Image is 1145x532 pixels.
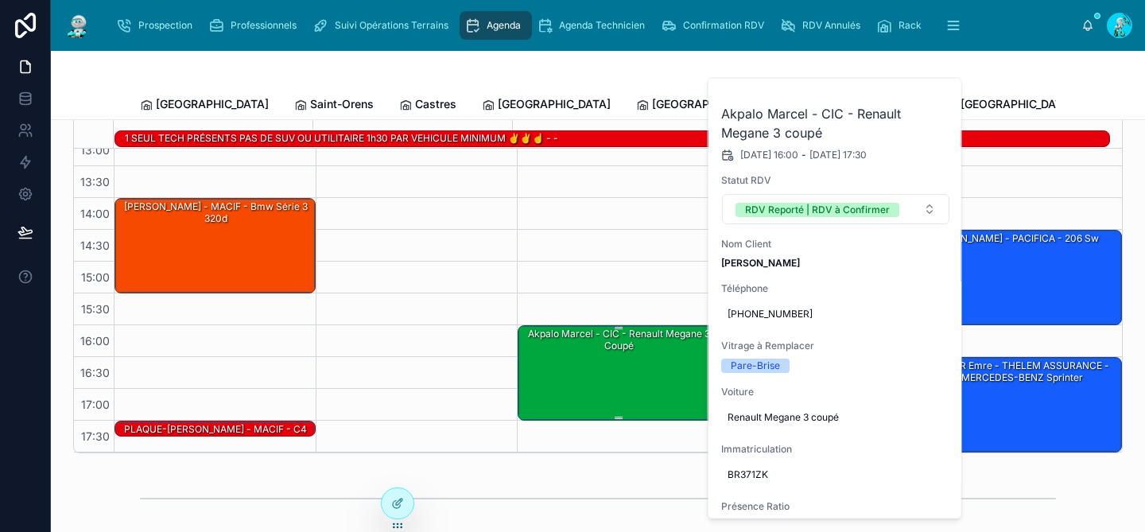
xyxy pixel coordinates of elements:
[721,174,950,187] span: Statut RDV
[77,270,114,284] span: 15:00
[399,90,456,122] a: Castres
[118,200,314,226] div: [PERSON_NAME] - MACIF - Bmw série 3 320d
[636,90,765,122] a: [GEOGRAPHIC_DATA]
[728,308,944,320] span: [PHONE_NUMBER]
[802,19,860,32] span: RDV Annulés
[308,11,460,40] a: Suivi Opérations Terrains
[76,175,114,188] span: 13:30
[482,90,611,122] a: [GEOGRAPHIC_DATA]
[899,19,922,32] span: Rack
[204,11,308,40] a: Professionnels
[652,96,765,112] span: [GEOGRAPHIC_DATA]
[105,8,1081,43] div: scrollable content
[521,327,717,353] div: Akpalo Marcel - CIC - Renault Megane 3 coupé
[922,358,1121,452] div: DEMIR Emre - THELEM ASSURANCE - MERCEDES-BENZ Sprinter
[310,96,374,112] span: Saint-Orens
[77,302,114,316] span: 15:30
[335,19,448,32] span: Suivi Opérations Terrains
[498,96,611,112] span: [GEOGRAPHIC_DATA]
[728,411,944,424] span: Renault Megane 3 coupé
[111,11,204,40] a: Prospection
[115,421,315,437] div: PLAQUE-[PERSON_NAME] - MACIF - C4 Picasso
[123,131,560,146] div: 1 SEUL TECH PRÉSENTS PAS DE SUV OU UTILITAIRE 1h30 PAR VEHICULE MINIMUM ✌️✌️☝️ - -
[945,90,1073,122] a: [GEOGRAPHIC_DATA]
[231,19,297,32] span: Professionnels
[656,11,775,40] a: Confirmation RDV
[76,207,114,220] span: 14:00
[415,96,456,112] span: Castres
[76,143,114,157] span: 13:00
[809,149,867,161] span: [DATE] 17:30
[115,199,315,293] div: [PERSON_NAME] - MACIF - Bmw série 3 320d
[924,231,1100,246] div: [PERSON_NAME] - PACIFICA - 206 sw
[721,500,950,513] span: Présence Ratio
[924,359,1120,385] div: DEMIR Emre - THELEM ASSURANCE - MERCEDES-BENZ Sprinter
[76,239,114,252] span: 14:30
[77,429,114,443] span: 17:30
[721,282,950,295] span: Téléphone
[118,422,314,449] div: PLAQUE-[PERSON_NAME] - MACIF - C4 Picasso
[775,11,871,40] a: RDV Annulés
[961,96,1073,112] span: [GEOGRAPHIC_DATA]
[532,11,656,40] a: Agenda Technicien
[559,19,645,32] span: Agenda Technicien
[76,334,114,348] span: 16:00
[294,90,374,122] a: Saint-Orens
[76,366,114,379] span: 16:30
[156,96,269,112] span: [GEOGRAPHIC_DATA]
[721,238,950,250] span: Nom Client
[728,468,944,481] span: BR371ZK
[140,90,269,122] a: [GEOGRAPHIC_DATA]
[722,194,949,224] button: Select Button
[721,443,950,456] span: Immatriculation
[721,340,950,352] span: Vitrage à Remplacer
[745,203,890,217] div: RDV Reporté | RDV à Confirmer
[721,257,800,269] strong: [PERSON_NAME]
[487,19,521,32] span: Agenda
[721,104,950,142] h2: Akpalo Marcel - CIC - Renault Megane 3 coupé
[721,386,950,398] span: Voiture
[683,19,764,32] span: Confirmation RDV
[518,326,718,420] div: Akpalo Marcel - CIC - Renault Megane 3 coupé
[77,398,114,411] span: 17:00
[64,13,92,38] img: App logo
[740,149,798,161] span: [DATE] 16:00
[123,130,560,146] div: 1 SEUL TECH PRÉSENTS PAS DE SUV OU UTILITAIRE 1h30 PAR VEHICULE MINIMUM ✌️✌️☝️ - -
[460,11,532,40] a: Agenda
[731,359,780,373] div: Pare-Brise
[922,231,1121,324] div: [PERSON_NAME] - PACIFICA - 206 sw
[871,11,933,40] a: Rack
[801,149,806,161] span: -
[138,19,192,32] span: Prospection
